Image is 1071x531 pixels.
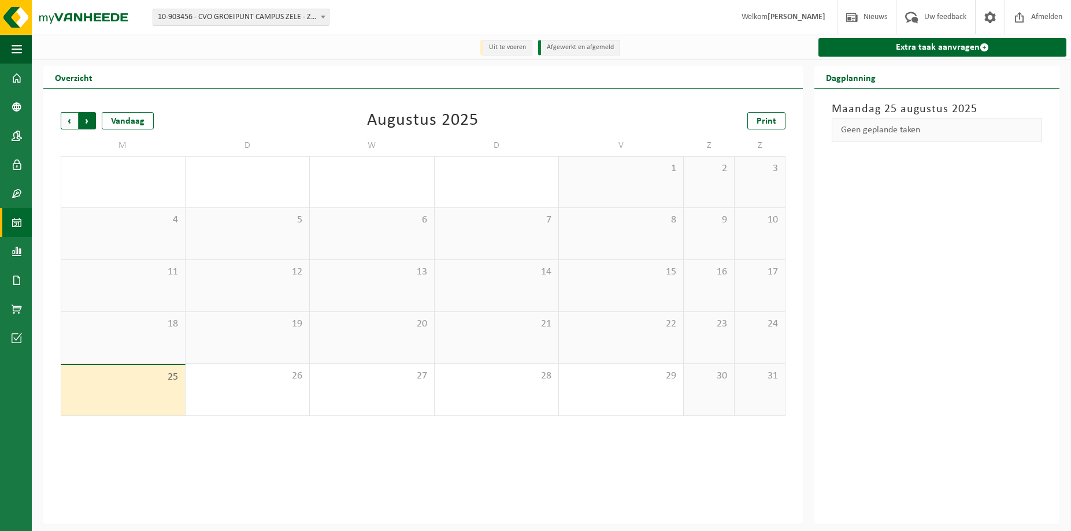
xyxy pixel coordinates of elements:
[153,9,329,26] span: 10-903456 - CVO GROEIPUNT CAMPUS ZELE - ZELE
[43,66,104,88] h2: Overzicht
[565,370,677,383] span: 29
[690,370,728,383] span: 30
[153,9,329,25] span: 10-903456 - CVO GROEIPUNT CAMPUS ZELE - ZELE
[747,112,785,129] a: Print
[740,370,779,383] span: 31
[740,266,779,279] span: 17
[565,214,677,226] span: 8
[690,318,728,331] span: 23
[538,40,620,55] li: Afgewerkt en afgemeld
[814,66,887,88] h2: Dagplanning
[735,135,785,156] td: Z
[690,214,728,226] span: 9
[67,214,179,226] span: 4
[67,318,179,331] span: 18
[61,112,78,129] span: Vorige
[67,266,179,279] span: 11
[684,135,735,156] td: Z
[768,13,825,21] strong: [PERSON_NAME]
[67,371,179,384] span: 25
[440,370,553,383] span: 28
[565,266,677,279] span: 15
[440,318,553,331] span: 21
[740,318,779,331] span: 24
[102,112,154,129] div: Vandaag
[316,266,428,279] span: 13
[367,112,479,129] div: Augustus 2025
[310,135,435,156] td: W
[832,118,1043,142] div: Geen geplande taken
[61,135,186,156] td: M
[480,40,532,55] li: Uit te voeren
[757,117,776,126] span: Print
[440,266,553,279] span: 14
[440,214,553,226] span: 7
[565,318,677,331] span: 22
[559,135,684,156] td: V
[832,101,1043,118] h3: Maandag 25 augustus 2025
[191,214,304,226] span: 5
[565,162,677,175] span: 1
[818,38,1067,57] a: Extra taak aanvragen
[186,135,310,156] td: D
[690,162,728,175] span: 2
[191,318,304,331] span: 19
[316,370,428,383] span: 27
[79,112,96,129] span: Volgende
[740,162,779,175] span: 3
[435,135,559,156] td: D
[740,214,779,226] span: 10
[316,214,428,226] span: 6
[191,370,304,383] span: 26
[316,318,428,331] span: 20
[191,266,304,279] span: 12
[690,266,728,279] span: 16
